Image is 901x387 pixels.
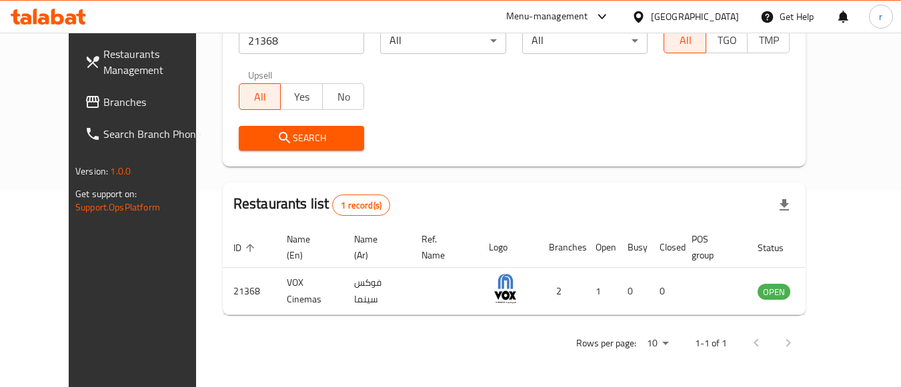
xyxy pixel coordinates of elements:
[343,268,411,315] td: فوكس سينما
[506,9,588,25] div: Menu-management
[249,130,354,147] span: Search
[649,268,681,315] td: 0
[670,31,701,50] span: All
[233,194,390,216] h2: Restaurants list
[280,83,323,110] button: Yes
[380,27,506,54] div: All
[768,189,800,221] div: Export file
[75,185,137,202] span: Get support on:
[421,231,462,263] span: Ref. Name
[758,240,801,256] span: Status
[354,231,395,263] span: Name (Ar)
[322,83,365,110] button: No
[103,94,209,110] span: Branches
[223,268,276,315] td: 21368
[276,268,343,315] td: VOX Cinemas
[692,231,731,263] span: POS group
[753,31,784,50] span: TMP
[74,86,219,118] a: Branches
[332,194,390,216] div: Total records count
[74,38,219,86] a: Restaurants Management
[286,87,317,107] span: Yes
[75,198,160,216] a: Support.OpsPlatform
[706,27,748,53] button: TGO
[328,87,359,107] span: No
[103,126,209,142] span: Search Branch Phone
[103,46,209,78] span: Restaurants Management
[664,27,706,53] button: All
[642,334,674,354] div: Rows per page:
[248,70,273,79] label: Upsell
[74,118,219,150] a: Search Branch Phone
[651,9,739,24] div: [GEOGRAPHIC_DATA]
[576,335,636,352] p: Rows per page:
[649,227,681,268] th: Closed
[585,227,617,268] th: Open
[879,9,882,24] span: r
[233,240,259,256] span: ID
[747,27,790,53] button: TMP
[239,27,365,54] input: Search for restaurant name or ID..
[712,31,743,50] span: TGO
[239,126,365,151] button: Search
[585,268,617,315] td: 1
[223,227,863,315] table: enhanced table
[333,199,389,212] span: 1 record(s)
[695,335,727,352] p: 1-1 of 1
[522,27,648,54] div: All
[617,268,649,315] td: 0
[617,227,649,268] th: Busy
[489,272,522,305] img: VOX Cinemas
[758,284,790,300] div: OPEN
[75,163,108,180] span: Version:
[245,87,276,107] span: All
[287,231,327,263] span: Name (En)
[538,227,585,268] th: Branches
[239,83,281,110] button: All
[538,268,585,315] td: 2
[758,284,790,300] span: OPEN
[110,163,131,180] span: 1.0.0
[478,227,538,268] th: Logo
